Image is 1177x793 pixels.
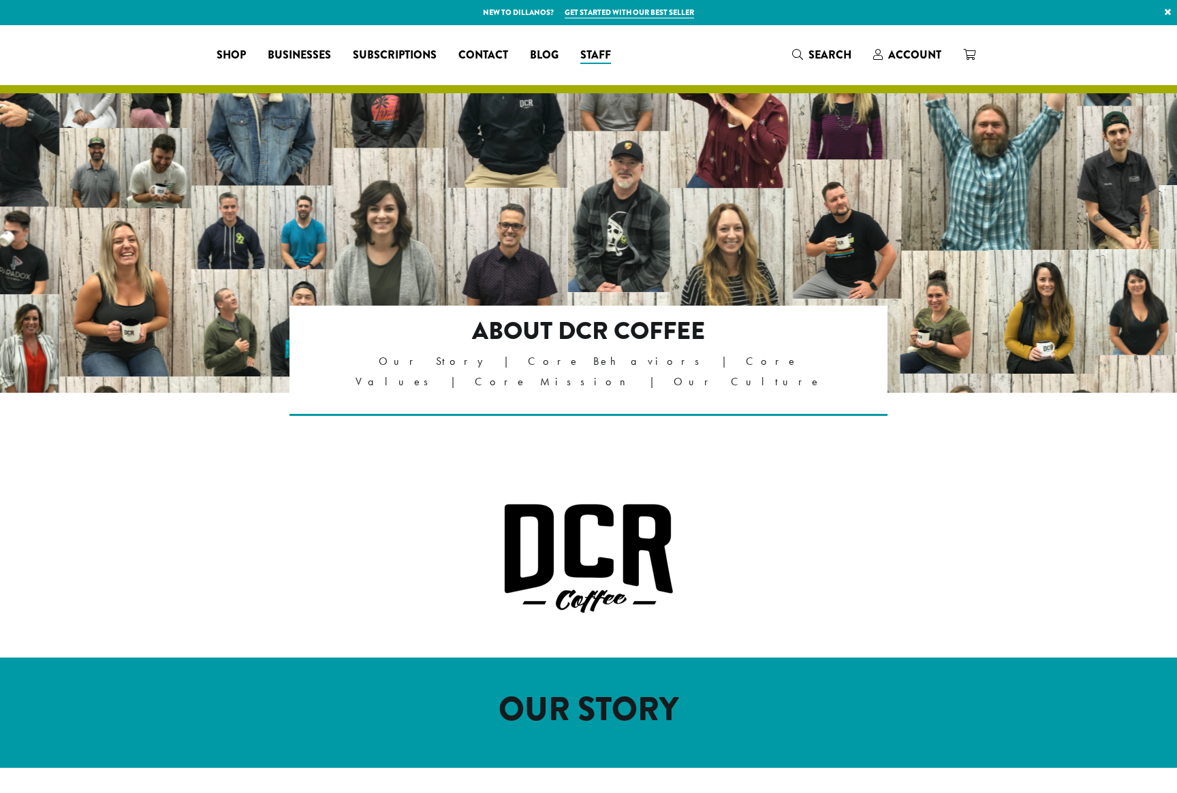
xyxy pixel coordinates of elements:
[569,44,622,66] a: Staff
[503,503,674,614] img: DCR Coffee Logo
[353,47,437,64] span: Subscriptions
[268,47,331,64] span: Businesses
[580,47,611,64] span: Staff
[888,47,941,63] span: Account
[349,317,829,346] h2: About DCR Coffee
[565,7,694,18] a: Get started with our best seller
[200,690,977,730] h1: OUR STORY
[781,44,862,66] a: Search
[458,47,508,64] span: Contact
[217,47,246,64] span: Shop
[530,47,559,64] span: Blog
[206,44,257,66] a: Shop
[809,47,851,63] span: Search
[349,351,829,392] p: Our Story | Core Behaviors | Core Values | Core Mission | Our Culture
